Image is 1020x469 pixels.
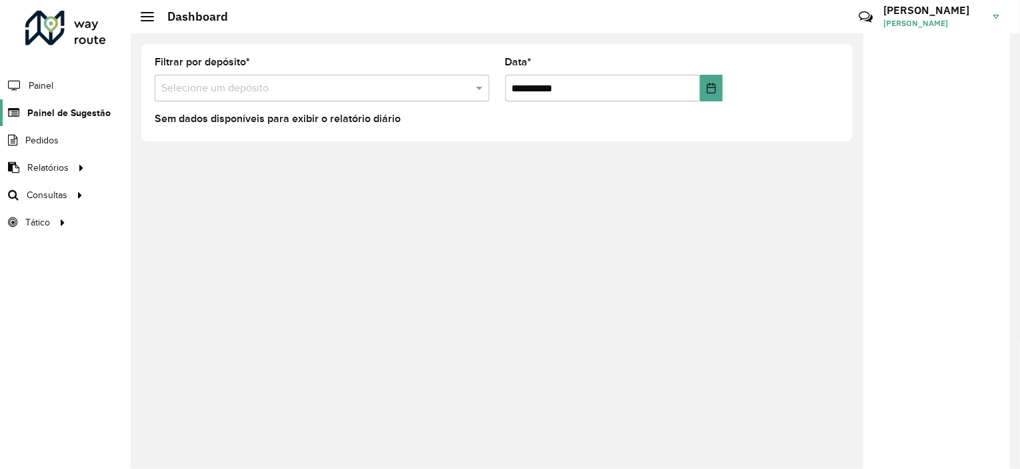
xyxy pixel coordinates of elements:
span: Relatórios [27,161,69,175]
h3: [PERSON_NAME] [883,4,983,17]
span: [PERSON_NAME] [883,17,983,29]
a: Contato Rápido [851,3,880,31]
h2: Dashboard [154,9,228,24]
span: Pedidos [25,133,59,147]
span: Painel [29,79,53,93]
label: Filtrar por depósito [155,54,250,70]
span: Painel de Sugestão [27,106,111,120]
span: Tático [25,215,50,229]
button: Choose Date [700,75,723,101]
label: Data [505,54,532,70]
span: Consultas [27,188,67,202]
label: Sem dados disponíveis para exibir o relatório diário [155,111,401,127]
